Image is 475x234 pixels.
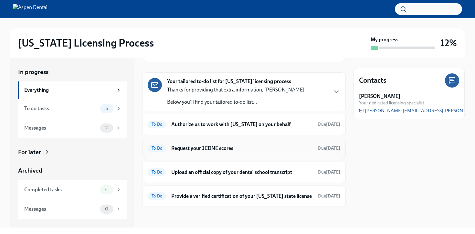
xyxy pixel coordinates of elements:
[101,207,112,211] span: 0
[18,148,41,156] div: For later
[24,206,98,213] div: Messages
[167,86,306,93] p: Thanks for providing that extra information, [PERSON_NAME].
[171,169,313,176] h6: Upload an official copy of your dental school transcript
[13,4,48,14] img: Aspen Dental
[148,170,166,175] span: To Do
[167,78,291,85] strong: Your tailored to-do list for [US_STATE] licensing process
[148,191,340,201] a: To DoProvide a verified certification of your [US_STATE] state licenseDue[DATE]
[371,36,398,43] strong: My progress
[24,186,98,193] div: Completed tasks
[171,145,313,152] h6: Request your JCDNE scores
[326,145,340,151] strong: [DATE]
[318,122,340,127] span: Due
[148,143,340,154] a: To DoRequest your JCDNE scoresDue[DATE]
[18,166,127,175] a: Archived
[326,122,340,127] strong: [DATE]
[318,193,340,199] span: October 10th, 2025 10:00
[359,93,400,100] strong: [PERSON_NAME]
[148,119,340,130] a: To DoAuthorize us to work with [US_STATE] on your behalfDue[DATE]
[148,122,166,127] span: To Do
[318,169,340,175] span: Due
[148,194,166,198] span: To Do
[101,187,112,192] span: 4
[318,145,340,151] span: Due
[148,167,340,177] a: To DoUpload an official copy of your dental school transcriptDue[DATE]
[18,99,127,118] a: To do tasks5
[318,121,340,127] span: October 10th, 2025 10:00
[359,76,386,85] h4: Contacts
[318,169,340,175] span: October 24th, 2025 10:00
[18,148,127,156] a: For later
[326,169,340,175] strong: [DATE]
[18,68,127,76] a: In progress
[326,193,340,199] strong: [DATE]
[318,193,340,199] span: Due
[148,146,166,151] span: To Do
[101,125,111,130] span: 2
[18,180,127,199] a: Completed tasks4
[18,81,127,99] a: Everything
[101,106,112,111] span: 5
[440,37,457,49] h3: 12%
[171,193,313,200] h6: Provide a verified certification of your [US_STATE] state license
[18,118,127,138] a: Messages2
[18,199,127,219] a: Messages0
[171,121,313,128] h6: Authorize us to work with [US_STATE] on your behalf
[24,87,113,94] div: Everything
[318,145,340,151] span: October 1st, 2025 10:00
[24,124,98,132] div: Messages
[167,99,306,106] p: Below you'll find your tailored to-do list...
[359,100,424,106] span: Your dedicated licensing specialist
[18,37,154,49] h2: [US_STATE] Licensing Process
[24,105,98,112] div: To do tasks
